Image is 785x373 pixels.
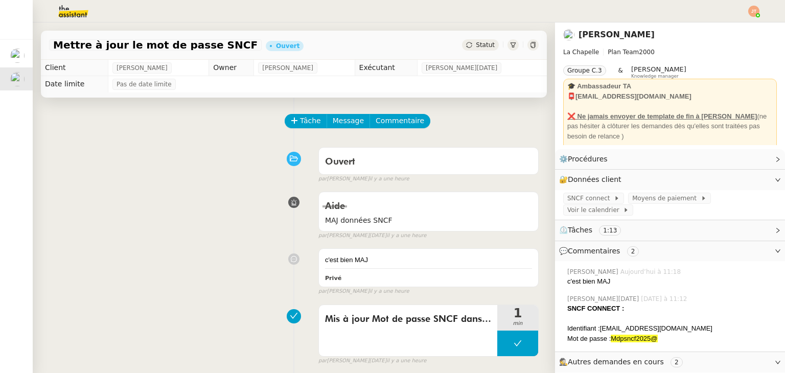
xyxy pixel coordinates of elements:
[563,29,574,40] img: users%2F37wbV9IbQuXMU0UH0ngzBXzaEe12%2Favatar%2Fcba66ece-c48a-48c8-9897-a2adc1834457
[632,193,700,203] span: Moyens de paiement
[757,112,759,120] u: (
[555,170,785,190] div: 🔐Données client
[568,226,592,234] span: Tâches
[567,193,614,203] span: SNCF connect
[318,357,327,365] span: par
[10,49,25,63] img: users%2F37wbV9IbQuXMU0UH0ngzBXzaEe12%2Favatar%2Fcba66ece-c48a-48c8-9897-a2adc1834457
[567,323,777,334] div: Identifiant :[EMAIL_ADDRESS][DOMAIN_NAME]
[641,294,689,304] span: [DATE] à 11:12
[386,357,426,365] span: il y a une heure
[497,319,538,328] span: min
[325,202,345,211] span: Aide
[117,63,168,73] span: [PERSON_NAME]
[567,91,773,102] div: 📮
[559,174,626,185] span: 🔐
[631,74,679,79] span: Knowledge manager
[748,6,759,17] img: svg
[276,43,299,49] div: Ouvert
[563,65,606,76] nz-tag: Groupe C.3
[567,334,777,344] div: Mot de passe :
[559,153,612,165] span: ⚙️
[333,115,364,127] span: Message
[567,82,631,90] strong: 🎓 Ambassadeur TA
[568,358,664,366] span: Autres demandes en cours
[567,205,623,215] span: Voir le calendrier
[262,63,313,73] span: [PERSON_NAME]
[497,307,538,319] span: 1
[53,40,258,50] span: Mettre à jour le mot de passe SNCF
[559,358,687,366] span: 🕵️
[567,112,757,120] u: ❌ Ne jamais envoyer de template de fin à [PERSON_NAME]
[567,111,773,142] div: ne pas hésiter à clôturer les demandes dès qu'elles sont traitées pas besoin de relance )
[608,49,639,56] span: Plan Team
[10,72,25,86] img: users%2F37wbV9IbQuXMU0UH0ngzBXzaEe12%2Favatar%2Fcba66ece-c48a-48c8-9897-a2adc1834457
[476,41,495,49] span: Statut
[318,175,409,183] small: [PERSON_NAME]
[567,294,641,304] span: [PERSON_NAME][DATE]
[325,255,532,265] div: c'est bien MAJ
[318,287,327,296] span: par
[620,267,683,276] span: Aujourd’hui à 11:18
[567,267,620,276] span: [PERSON_NAME]
[285,114,327,128] button: Tâche
[559,247,643,255] span: 💬
[639,49,655,56] span: 2000
[41,76,108,92] td: Date limite
[555,352,785,372] div: 🕵️Autres demandes en cours 2
[209,60,254,76] td: Owner
[579,30,655,39] a: [PERSON_NAME]
[555,149,785,169] div: ⚙️Procédures
[300,115,321,127] span: Tâche
[325,312,491,327] span: Mis à jour Mot de passe SNCF dans coffre-fort
[376,115,424,127] span: Commentaire
[386,231,426,240] span: il y a une heure
[555,220,785,240] div: ⏲️Tâches 1:13
[355,60,417,76] td: Exécutant
[370,287,409,296] span: il y a une heure
[426,63,497,73] span: [PERSON_NAME][DATE]
[568,247,620,255] span: Commentaires
[568,175,621,183] span: Données client
[599,225,621,236] nz-tag: 1:13
[318,231,427,240] small: [PERSON_NAME][DATE]
[41,60,108,76] td: Client
[555,241,785,261] div: 💬Commentaires 2
[370,175,409,183] span: il y a une heure
[618,65,623,79] span: &
[559,226,630,234] span: ⏲️
[563,49,599,56] span: La Chapelle
[117,79,172,89] span: Pas de date limite
[318,175,327,183] span: par
[318,287,409,296] small: [PERSON_NAME]
[567,276,777,287] div: c'est bien MAJ
[631,65,686,73] span: [PERSON_NAME]
[325,215,532,226] span: MAJ données SNCF
[325,275,341,282] b: Privé
[327,114,370,128] button: Message
[568,155,608,163] span: Procédures
[627,246,639,257] nz-tag: 2
[671,357,683,367] nz-tag: 2
[325,157,355,167] span: Ouvert
[631,65,686,79] app-user-label: Knowledge manager
[318,231,327,240] span: par
[567,305,624,312] strong: SNCF CONNECT :
[611,335,657,342] span: Mdpsncf2025@
[318,357,427,365] small: [PERSON_NAME][DATE]
[575,92,691,100] strong: [EMAIL_ADDRESS][DOMAIN_NAME]
[370,114,430,128] button: Commentaire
